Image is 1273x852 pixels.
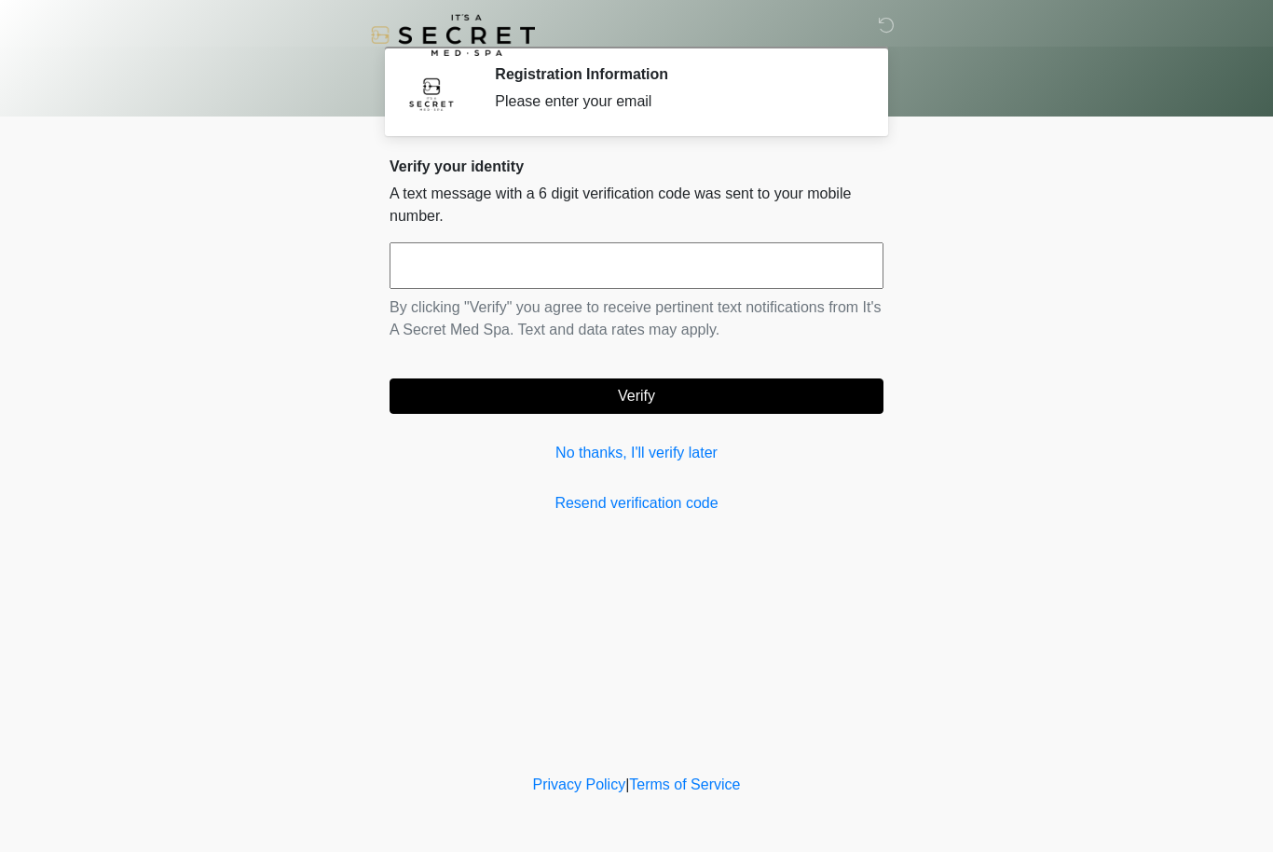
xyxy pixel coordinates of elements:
img: Agent Avatar [404,65,459,121]
button: Verify [390,378,883,414]
a: Resend verification code [390,492,883,515]
h2: Verify your identity [390,158,883,175]
a: | [625,776,629,792]
a: Terms of Service [629,776,740,792]
h2: Registration Information [495,65,856,83]
img: It's A Secret Med Spa Logo [371,14,535,56]
p: A text message with a 6 digit verification code was sent to your mobile number. [390,183,883,227]
a: No thanks, I'll verify later [390,442,883,464]
div: Please enter your email [495,90,856,113]
a: Privacy Policy [533,776,626,792]
p: By clicking "Verify" you agree to receive pertinent text notifications from It's A Secret Med Spa... [390,296,883,341]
